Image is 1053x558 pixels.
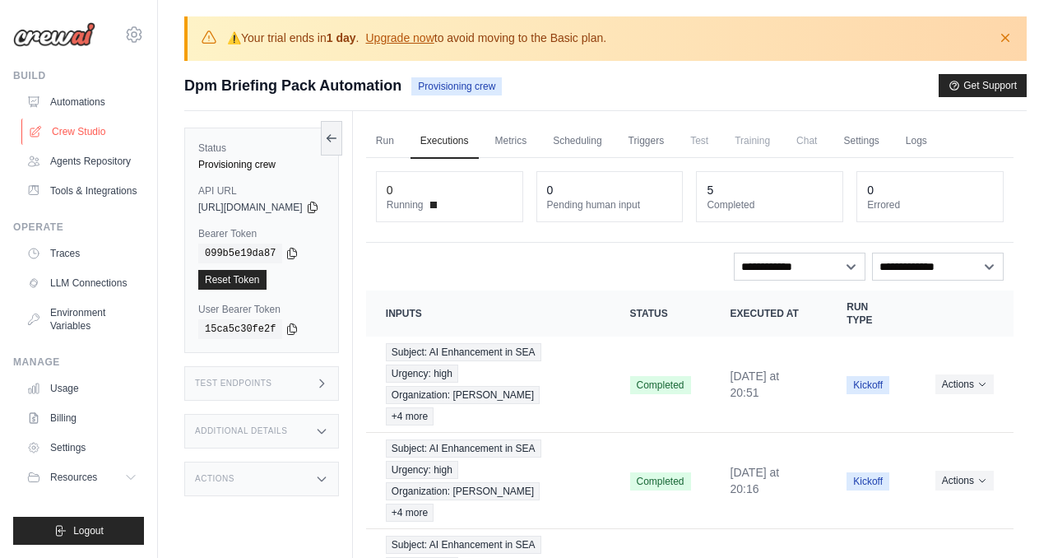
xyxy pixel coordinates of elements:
[971,479,1053,558] iframe: Chat Widget
[847,472,889,491] span: Kickoff
[13,517,144,545] button: Logout
[198,244,282,263] code: 099b5e19da87
[20,148,144,174] a: Agents Repository
[20,178,144,204] a: Tools & Integrations
[21,119,146,145] a: Crew Studio
[547,182,554,198] div: 0
[20,405,144,431] a: Billing
[827,291,915,337] th: Run Type
[847,376,889,394] span: Kickoff
[387,182,393,198] div: 0
[386,504,434,522] span: +4 more
[543,124,611,159] a: Scheduling
[411,77,502,95] span: Provisioning crew
[73,524,104,537] span: Logout
[198,184,325,198] label: API URL
[365,31,434,44] a: Upgrade now
[935,471,994,491] button: Actions for execution
[610,291,711,337] th: Status
[195,426,287,436] h3: Additional Details
[227,31,241,44] strong: ⚠️
[386,365,458,383] span: Urgency: high
[198,227,325,240] label: Bearer Token
[725,124,780,157] span: Training is not available until the deployment is complete
[485,124,537,159] a: Metrics
[50,471,97,484] span: Resources
[13,356,144,369] div: Manage
[386,407,434,425] span: +4 more
[195,379,272,388] h3: Test Endpoints
[20,89,144,115] a: Automations
[198,158,325,171] div: Provisioning crew
[195,474,234,484] h3: Actions
[867,182,874,198] div: 0
[327,31,356,44] strong: 1 day
[20,464,144,491] button: Resources
[386,536,541,554] span: Subject: AI Enhancement in SEA
[731,370,780,399] time: October 1, 2025 at 20:51 IT
[833,124,888,159] a: Settings
[707,182,713,198] div: 5
[630,472,691,491] span: Completed
[731,466,780,495] time: October 1, 2025 at 20:16 IT
[619,124,675,159] a: Triggers
[13,221,144,234] div: Operate
[13,69,144,82] div: Build
[386,386,540,404] span: Organization: [PERSON_NAME]
[547,198,673,212] dt: Pending human input
[20,300,144,339] a: Environment Variables
[386,439,591,522] a: View execution details for Subject
[198,142,325,155] label: Status
[411,124,479,159] a: Executions
[386,482,540,500] span: Organization: [PERSON_NAME]
[227,30,606,46] p: Your trial ends in . to avoid moving to the Basic plan.
[939,74,1027,97] button: Get Support
[20,240,144,267] a: Traces
[387,198,424,212] span: Running
[20,270,144,296] a: LLM Connections
[867,198,993,212] dt: Errored
[198,303,325,316] label: User Bearer Token
[366,124,404,159] a: Run
[198,270,267,290] a: Reset Token
[198,201,303,214] span: [URL][DOMAIN_NAME]
[630,376,691,394] span: Completed
[366,291,610,337] th: Inputs
[786,124,827,157] span: Chat is not available until the deployment is complete
[13,22,95,47] img: Logo
[20,375,144,402] a: Usage
[386,461,458,479] span: Urgency: high
[184,74,401,97] span: Dpm Briefing Pack Automation
[707,198,833,212] dt: Completed
[386,343,541,361] span: Subject: AI Enhancement in SEA
[386,343,591,425] a: View execution details for Subject
[935,374,994,394] button: Actions for execution
[711,291,828,337] th: Executed at
[896,124,937,159] a: Logs
[386,439,541,458] span: Subject: AI Enhancement in SEA
[198,319,282,339] code: 15ca5c30fe2f
[20,435,144,461] a: Settings
[680,124,718,157] span: Test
